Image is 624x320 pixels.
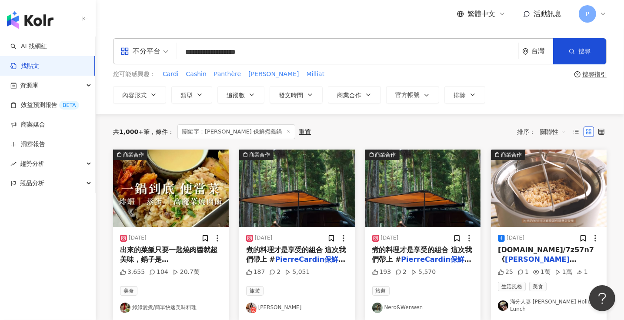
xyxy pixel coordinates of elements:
div: 5,570 [411,268,436,277]
span: 搜尋 [578,48,591,55]
a: 找貼文 [10,62,39,70]
iframe: Help Scout Beacon - Open [589,285,615,311]
span: 旅遊 [372,286,390,296]
button: 追蹤數 [217,86,264,103]
span: 追蹤數 [227,92,245,99]
span: 旅遊 [246,286,264,296]
span: 您可能感興趣： [113,70,156,79]
span: 煮的料理才是享受的組合 這次我們帶上 # [246,246,346,263]
button: 商業合作 [365,150,481,227]
span: 競品分析 [20,173,44,193]
button: 官方帳號 [386,86,439,103]
div: 搜尋指引 [582,71,607,78]
span: Panthère [214,70,241,79]
span: 關聯性 [540,125,566,139]
span: 出來的菜飯只要一匙燒肉醬就超美味，鍋子是 [120,246,217,263]
span: 生活風格 [498,282,526,291]
span: Cardi [163,70,179,79]
div: 1萬 [533,268,551,277]
span: appstore [120,47,129,56]
div: 商業合作 [501,150,522,159]
div: 20.7萬 [173,268,200,277]
mark: [PERSON_NAME] [505,255,577,263]
span: 資源庫 [20,76,38,95]
a: KOL AvatarNero&Wenwen [372,303,474,313]
div: 商業合作 [249,150,270,159]
div: [DATE] [129,234,147,242]
span: 煮的料理才是享受的組合 這次我們帶上 # [372,246,472,263]
span: 繁體中文 [467,9,495,19]
div: 重置 [299,128,311,135]
span: 美食 [529,282,547,291]
div: 3,655 [120,268,145,277]
span: question-circle [574,71,581,77]
img: post-image [365,150,481,227]
div: 商業合作 [375,150,396,159]
div: 1 [577,268,588,277]
span: 官方帳號 [395,91,420,98]
span: 美食 [120,286,137,296]
a: KOL Avatar滿分人妻 [PERSON_NAME] Holiday Lunch [498,298,600,313]
span: 關鍵字：[PERSON_NAME] 保鮮煮義鍋 [177,124,295,139]
span: rise [10,161,17,167]
a: KOL Avatar綠綠愛煮/簡單快速美味料理 [120,303,222,313]
div: 2 [395,268,407,277]
button: 商業合作 [239,150,355,227]
div: 2 [269,268,280,277]
span: 排除 [454,92,466,99]
button: 商業合作 [491,150,607,227]
span: environment [522,48,529,55]
button: 內容形式 [113,86,166,103]
span: Milliat [307,70,325,79]
span: 類型 [180,92,193,99]
img: KOL Avatar [372,303,383,313]
a: KOL Avatar[PERSON_NAME] [246,303,348,313]
button: Panthère [214,70,241,79]
mark: PierreCardin保鮮煮義鍋 [246,255,345,273]
span: 內容形式 [122,92,147,99]
div: [DATE] [255,234,273,242]
img: post-image [113,150,229,227]
a: 洞察報告 [10,140,45,149]
mark: PierreCardin保鮮煮義鍋 [372,255,471,273]
div: 193 [372,268,391,277]
div: [DATE] [507,234,524,242]
button: 商業合作 [328,86,381,103]
img: logo [7,11,53,29]
img: post-image [491,150,607,227]
span: 1,000+ [119,128,143,135]
button: 搜尋 [553,38,606,64]
button: 類型 [171,86,212,103]
span: 趨勢分析 [20,154,44,173]
img: post-image [239,150,355,227]
button: Cardi [162,70,179,79]
button: [PERSON_NAME] [248,70,299,79]
span: P [586,9,589,19]
img: KOL Avatar [120,303,130,313]
div: 台灣 [531,47,553,55]
div: 不分平台 [120,44,160,58]
div: [DATE] [381,234,399,242]
button: Cashin [186,70,207,79]
div: 排序： [517,125,571,139]
button: 排除 [444,86,485,103]
div: 共 筆 [113,128,150,135]
div: 商業合作 [123,150,144,159]
img: KOL Avatar [498,300,508,311]
button: 發文時間 [270,86,323,103]
img: KOL Avatar [246,303,257,313]
button: 商業合作 [113,150,229,227]
span: 活動訊息 [534,10,561,18]
div: 1 [517,268,529,277]
div: 25 [498,268,513,277]
span: [DOMAIN_NAME]/7z57n7 《 [498,246,594,263]
button: Milliat [306,70,325,79]
a: 商案媒合 [10,120,45,129]
div: 104 [149,268,168,277]
span: 條件 ： [150,128,174,135]
span: 商業合作 [337,92,361,99]
div: 187 [246,268,265,277]
div: 1萬 [555,268,572,277]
